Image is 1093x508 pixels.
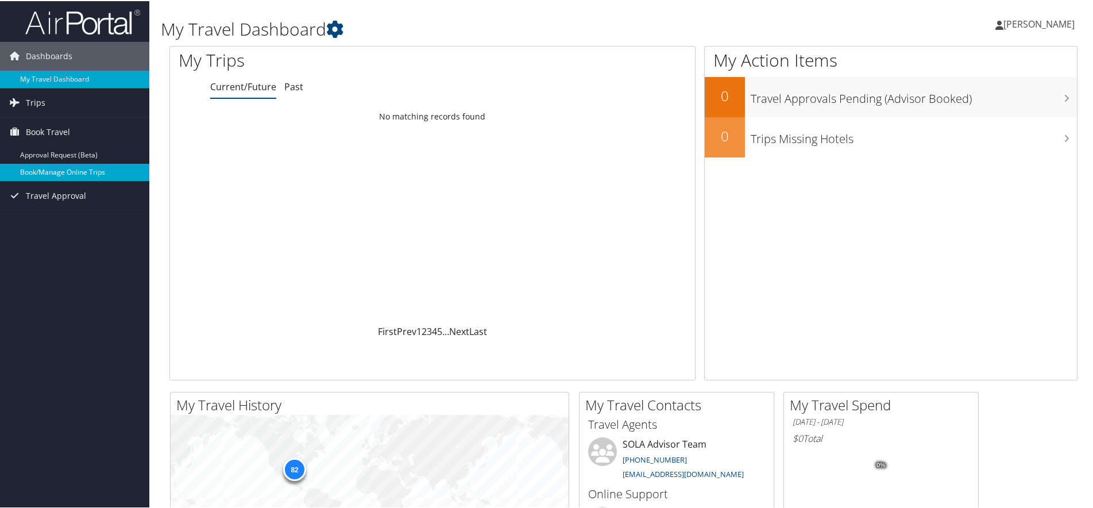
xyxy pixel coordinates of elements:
a: [EMAIL_ADDRESS][DOMAIN_NAME] [623,468,744,478]
h1: My Trips [179,47,468,71]
h6: Total [793,431,970,444]
span: Trips [26,87,45,116]
img: airportal-logo.png [25,7,140,34]
span: Dashboards [26,41,72,70]
a: Past [284,79,303,92]
h2: 0 [705,85,745,105]
h3: Trips Missing Hotels [751,124,1077,146]
a: 3 [427,324,432,337]
a: [PERSON_NAME] [995,6,1086,40]
td: No matching records found [170,105,695,126]
h2: My Travel History [176,394,569,414]
span: … [442,324,449,337]
a: Current/Future [210,79,276,92]
a: [PHONE_NUMBER] [623,453,687,464]
h2: My Travel Contacts [585,394,774,414]
div: 82 [283,457,306,480]
tspan: 0% [876,461,886,468]
a: 5 [437,324,442,337]
a: 0Trips Missing Hotels [705,116,1077,156]
a: 1 [416,324,422,337]
a: Prev [397,324,416,337]
h2: My Travel Spend [790,394,978,414]
a: 4 [432,324,437,337]
a: Next [449,324,469,337]
h3: Travel Agents [588,415,765,432]
a: 0Travel Approvals Pending (Advisor Booked) [705,76,1077,116]
a: 2 [422,324,427,337]
span: Travel Approval [26,180,86,209]
h3: Online Support [588,485,765,501]
h1: My Travel Dashboard [161,16,778,40]
h3: Travel Approvals Pending (Advisor Booked) [751,84,1077,106]
span: Book Travel [26,117,70,145]
a: First [378,324,397,337]
span: $0 [793,431,803,444]
h1: My Action Items [705,47,1077,71]
h6: [DATE] - [DATE] [793,415,970,426]
span: [PERSON_NAME] [1003,17,1075,29]
li: SOLA Advisor Team [582,436,771,483]
a: Last [469,324,487,337]
h2: 0 [705,125,745,145]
